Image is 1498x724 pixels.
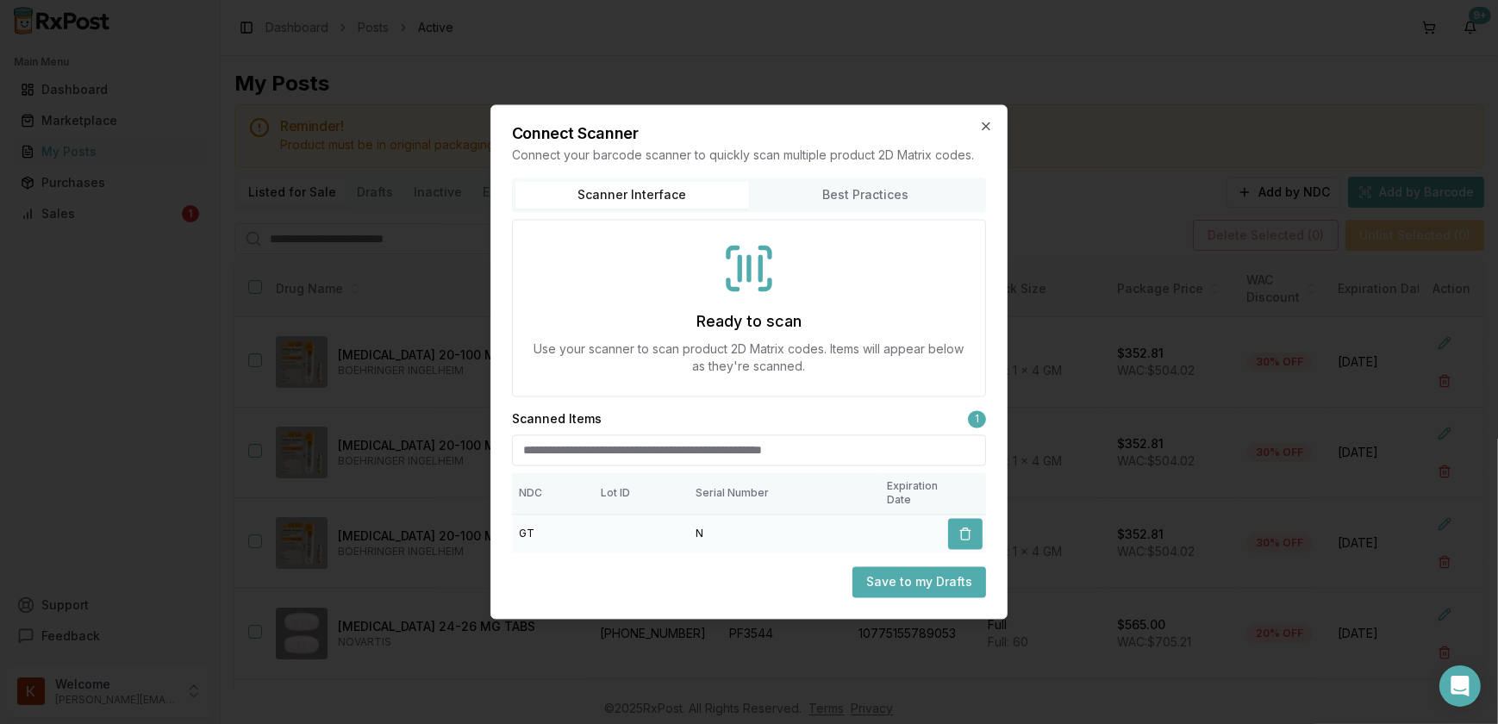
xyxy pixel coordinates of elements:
p: Use your scanner to scan product 2D Matrix codes. Items will appear below as they're scanned. [534,341,964,376]
th: NDC [512,473,594,515]
th: Lot ID [594,473,689,515]
td: GT [512,515,594,553]
th: Expiration Date [880,473,945,515]
span: 1 [968,411,986,428]
h2: Connect Scanner [512,127,986,142]
button: Save to my Drafts [852,567,986,598]
td: N [689,515,880,553]
p: Connect your barcode scanner to quickly scan multiple product 2D Matrix codes. [512,147,986,165]
h3: Ready to scan [696,310,802,334]
button: Best Practices [749,182,983,209]
button: Scanner Interface [515,182,749,209]
th: Serial Number [689,473,880,515]
h3: Scanned Items [512,411,602,428]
